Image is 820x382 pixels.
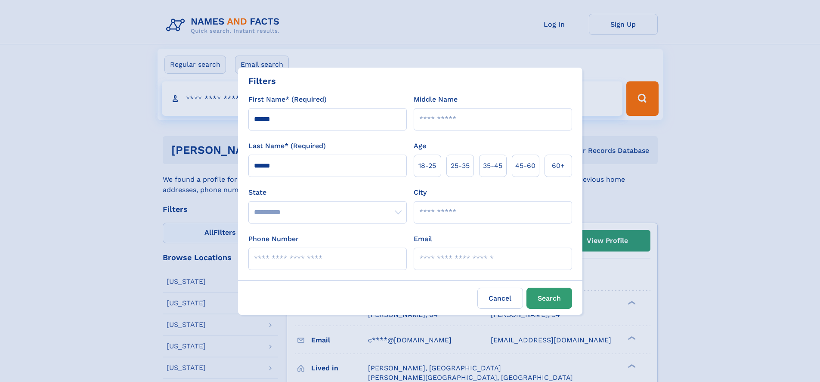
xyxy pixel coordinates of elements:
button: Search [526,288,572,309]
span: 18‑25 [418,161,436,171]
label: Cancel [477,288,523,309]
span: 45‑60 [515,161,535,171]
label: Middle Name [414,94,458,105]
span: 25‑35 [451,161,470,171]
label: Last Name* (Required) [248,141,326,151]
div: Filters [248,75,276,87]
label: State [248,187,407,198]
label: First Name* (Required) [248,94,327,105]
label: Email [414,234,432,244]
span: 60+ [552,161,565,171]
span: 35‑45 [483,161,502,171]
label: City [414,187,427,198]
label: Phone Number [248,234,299,244]
label: Age [414,141,426,151]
